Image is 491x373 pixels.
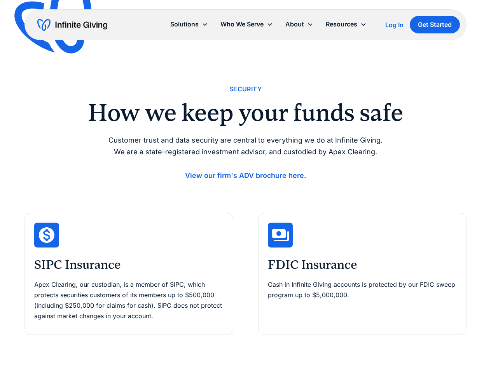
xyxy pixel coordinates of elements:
div: Solutions [170,19,199,30]
a: Log In [385,20,404,30]
p: Apex Clearing, our custodian, is a member of SIPC, which protects securities customers of its mem... [34,279,223,322]
h3: FDIC Insurance [268,257,457,273]
p: Customer trust and data security are central to everything we do at Infinite Giving. We are a sta... [47,134,445,182]
div: Log In [385,22,404,28]
div: Who We Serve [220,19,264,30]
div: Security [229,84,262,94]
a: home [37,19,107,31]
div: About [279,16,320,33]
a: View our firm's ADV brochure here. [185,171,306,180]
a: Get Started [410,16,460,33]
div: About [285,19,304,30]
h2: How we keep your funds safe [47,101,445,125]
p: Cash in Infinite Giving accounts is protected by our FDIC sweep program up to $5,000,000. [268,279,457,300]
div: Who We Serve [214,16,279,33]
h3: SIPC Insurance [34,257,223,273]
div: Resources [326,19,357,30]
div: Solutions [164,16,214,33]
div: Resources [320,16,373,33]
